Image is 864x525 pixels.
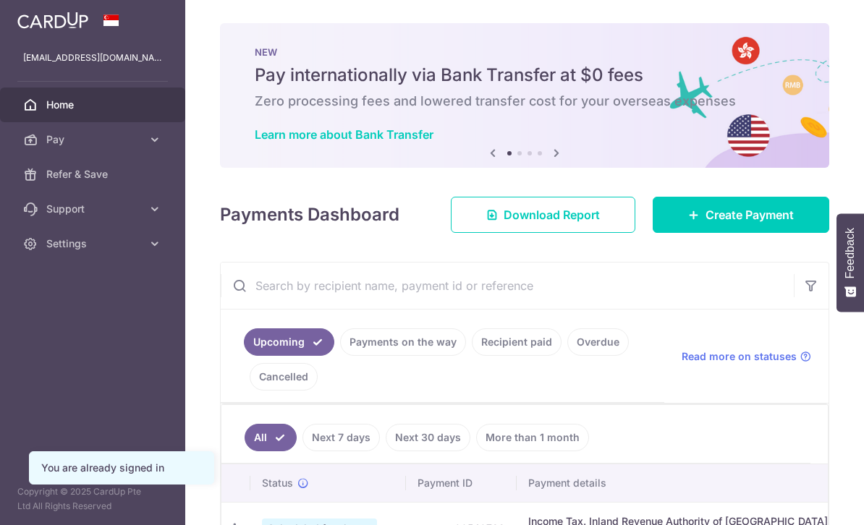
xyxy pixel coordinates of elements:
[255,93,795,110] h6: Zero processing fees and lowered transfer cost for your overseas expenses
[386,424,470,451] a: Next 30 days
[406,464,517,502] th: Payment ID
[682,349,797,364] span: Read more on statuses
[46,167,142,182] span: Refer & Save
[46,236,142,251] span: Settings
[844,228,857,278] span: Feedback
[653,197,829,233] a: Create Payment
[244,328,334,356] a: Upcoming
[476,424,589,451] a: More than 1 month
[451,197,635,233] a: Download Report
[262,476,293,490] span: Status
[245,424,297,451] a: All
[302,424,380,451] a: Next 7 days
[41,461,202,475] div: You are already signed in
[567,328,629,356] a: Overdue
[46,202,142,216] span: Support
[17,12,88,29] img: CardUp
[221,262,794,309] input: Search by recipient name, payment id or reference
[220,202,399,228] h4: Payments Dashboard
[250,363,318,390] a: Cancelled
[255,127,433,142] a: Learn more about Bank Transfer
[504,206,600,223] span: Download Report
[517,464,839,502] th: Payment details
[46,98,142,112] span: Home
[706,206,794,223] span: Create Payment
[255,46,795,58] p: NEW
[682,349,811,364] a: Read more on statuses
[46,132,142,147] span: Pay
[472,328,562,356] a: Recipient paid
[255,64,795,87] h5: Pay internationally via Bank Transfer at $0 fees
[220,23,829,168] img: Bank transfer banner
[340,328,466,356] a: Payments on the way
[23,51,162,65] p: [EMAIL_ADDRESS][DOMAIN_NAME]
[837,213,864,312] button: Feedback - Show survey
